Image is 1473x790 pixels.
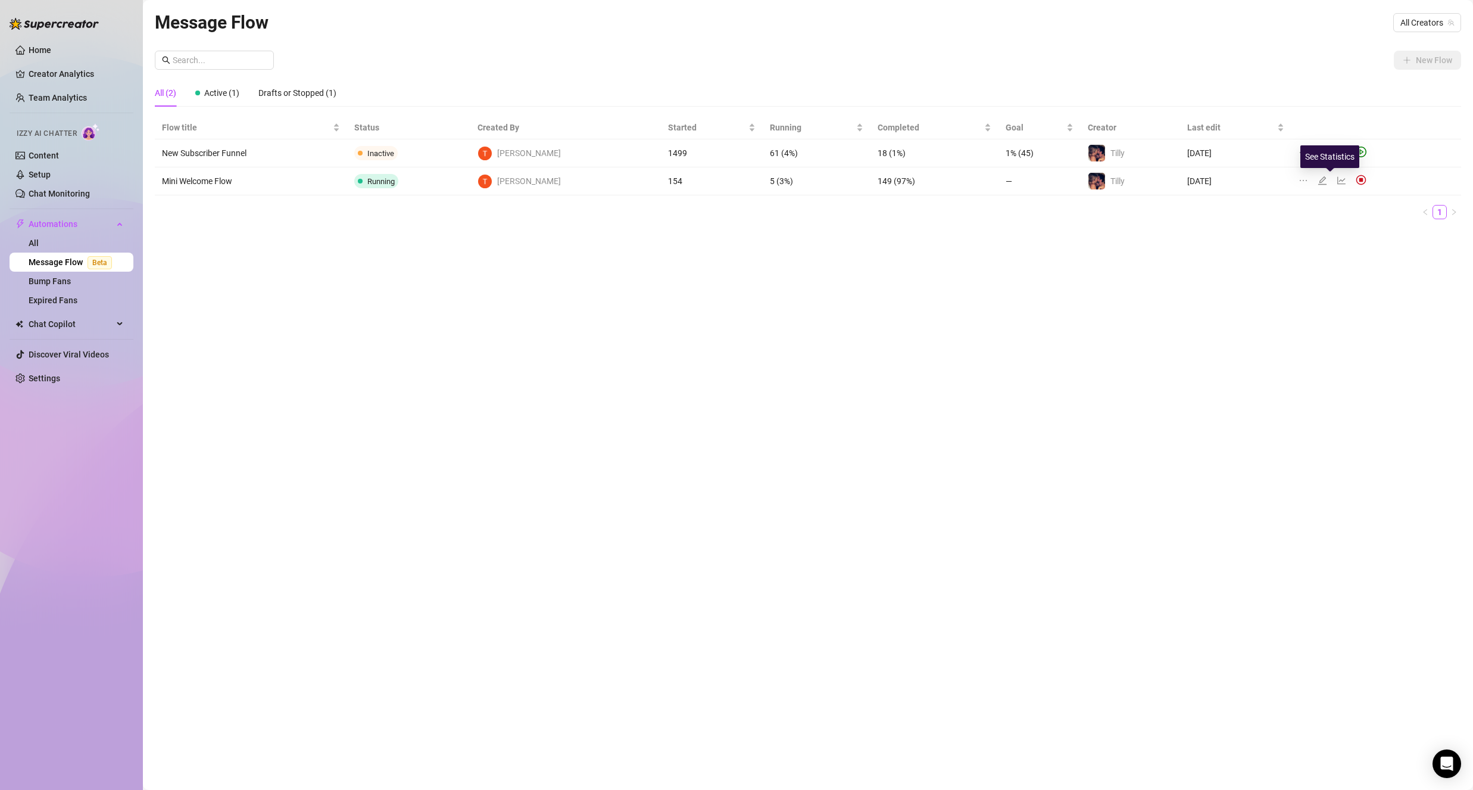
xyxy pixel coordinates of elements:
[1180,167,1291,195] td: [DATE]
[15,219,25,229] span: thunderbolt
[29,276,71,286] a: Bump Fans
[1433,749,1461,778] div: Open Intercom Messenger
[668,121,746,134] span: Started
[1110,176,1125,186] span: Tilly
[155,8,269,36] article: Message Flow
[88,256,112,269] span: Beta
[1450,209,1458,216] span: right
[661,116,763,139] th: Started
[1394,51,1461,70] button: New Flow
[470,116,661,139] th: Created By
[478,175,492,188] img: Tilly Jamie
[1447,205,1461,219] li: Next Page
[162,121,330,134] span: Flow title
[82,123,100,141] img: AI Chatter
[497,175,561,188] span: [PERSON_NAME]
[1400,14,1454,32] span: All Creators
[29,45,51,55] a: Home
[1337,176,1346,185] span: line-chart
[367,177,395,186] span: Running
[763,116,870,139] th: Running
[155,139,347,167] td: New Subscriber Funnel
[1081,116,1181,139] th: Creator
[29,296,77,305] a: Expired Fans
[258,86,336,99] div: Drafts or Stopped (1)
[1433,206,1446,219] a: 1
[998,139,1081,167] td: 1% (45)
[1318,176,1327,185] span: edit
[29,189,90,198] a: Chat Monitoring
[10,18,99,30] img: logo-BBDzfeDw.svg
[162,56,170,64] span: search
[29,238,39,248] a: All
[998,116,1081,139] th: Goal
[367,149,394,158] span: Inactive
[155,86,176,99] div: All (2)
[1356,175,1366,185] img: svg%3e
[478,147,492,160] img: Tilly Jamie
[763,167,870,195] td: 5 (3%)
[1300,145,1359,168] div: See Statistics
[29,151,59,160] a: Content
[29,374,60,383] a: Settings
[29,315,113,334] span: Chat Copilot
[1299,176,1308,185] span: ellipsis
[1110,148,1125,158] span: Tilly
[29,214,113,234] span: Automations
[1447,205,1461,219] button: right
[29,257,117,267] a: Message FlowBeta
[1299,148,1308,157] span: ellipsis
[870,116,998,139] th: Completed
[878,121,981,134] span: Completed
[155,116,347,139] th: Flow title
[661,167,763,195] td: 154
[1447,19,1455,26] span: team
[1418,205,1433,219] button: left
[1422,209,1429,216] span: left
[1088,145,1105,161] img: Tilly
[1180,116,1291,139] th: Last edit
[347,116,470,139] th: Status
[1418,205,1433,219] li: Previous Page
[497,147,561,160] span: [PERSON_NAME]
[29,93,87,102] a: Team Analytics
[29,64,124,83] a: Creator Analytics
[1356,147,1366,157] span: play-circle
[204,88,239,98] span: Active (1)
[770,121,854,134] span: Running
[15,320,23,328] img: Chat Copilot
[17,128,77,139] span: Izzy AI Chatter
[1187,121,1275,134] span: Last edit
[661,139,763,167] td: 1499
[998,167,1081,195] td: —
[1088,173,1105,189] img: Tilly
[1180,139,1291,167] td: [DATE]
[870,167,998,195] td: 149 (97%)
[763,139,870,167] td: 61 (4%)
[29,350,109,359] a: Discover Viral Videos
[173,54,267,67] input: Search...
[1006,121,1064,134] span: Goal
[870,139,998,167] td: 18 (1%)
[29,170,51,179] a: Setup
[155,167,347,195] td: Mini Welcome Flow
